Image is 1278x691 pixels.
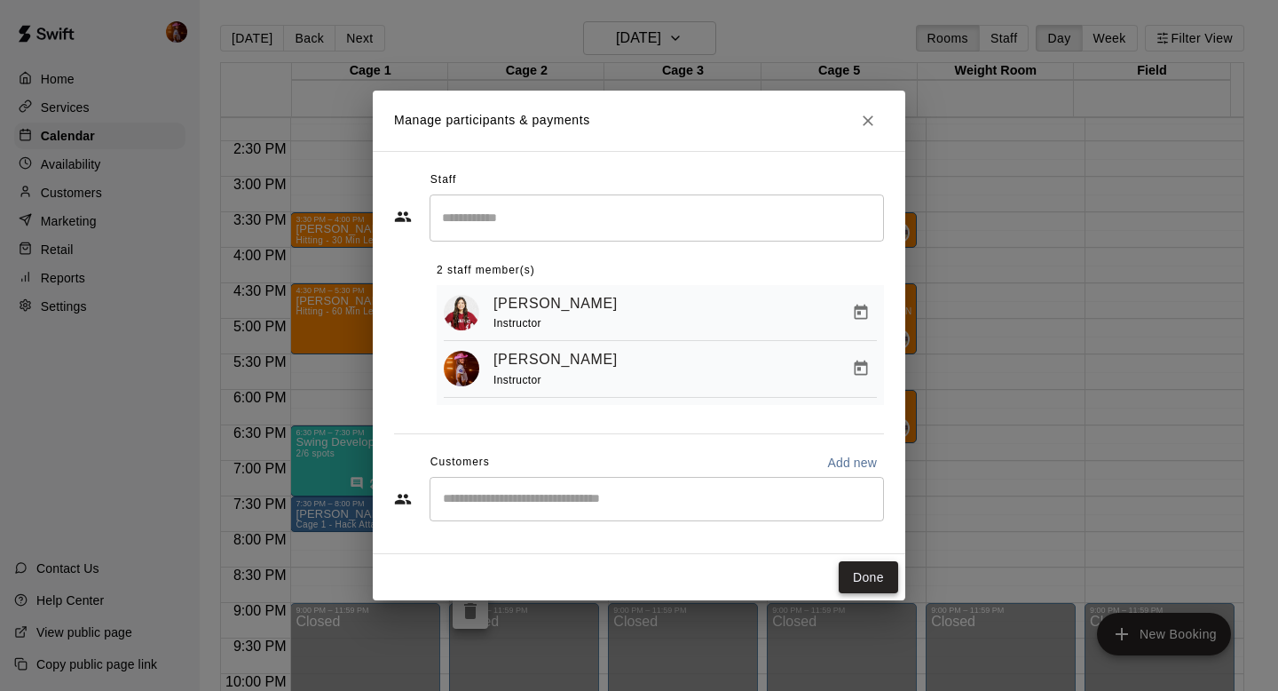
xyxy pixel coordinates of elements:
span: Staff [430,166,456,195]
p: Add new [827,454,877,472]
button: Add new [820,449,884,477]
span: Instructor [493,374,541,386]
svg: Staff [394,208,412,226]
button: Close [852,105,884,137]
a: [PERSON_NAME] [493,348,618,371]
div: Search staff [430,195,884,242]
span: Customers [430,449,490,477]
img: Kaitlyn Lim [444,351,479,386]
p: Manage participants & payments [394,111,590,130]
span: Instructor [493,317,541,330]
div: Start typing to search customers... [430,477,884,521]
button: Manage bookings & payment [845,353,877,385]
a: [PERSON_NAME] [493,292,618,315]
svg: Customers [394,490,412,508]
button: Manage bookings & payment [845,297,877,329]
img: Aly Kaneshiro [444,295,479,330]
span: 2 staff member(s) [437,257,535,285]
button: Done [839,561,898,594]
